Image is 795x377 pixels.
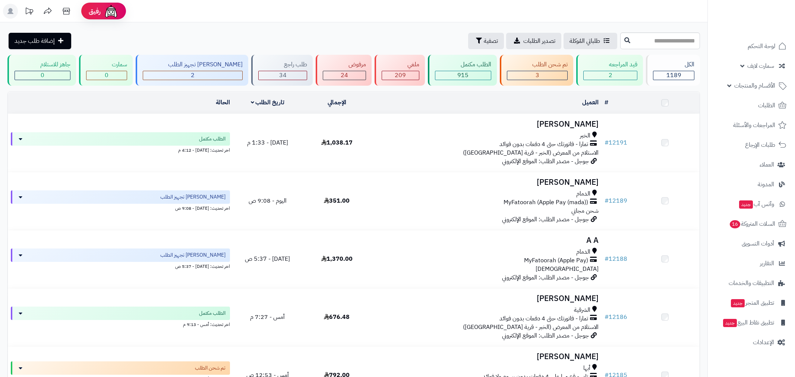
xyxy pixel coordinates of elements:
[382,60,419,69] div: ملغي
[463,323,599,332] span: الاستلام من المعرض (الخبر - قرية [GEOGRAPHIC_DATA])
[583,364,590,373] span: أبها
[245,254,290,263] span: [DATE] - 5:37 ص
[712,136,791,154] a: طلبات الإرجاع
[605,196,609,205] span: #
[143,71,243,80] div: 2
[760,159,774,170] span: العملاء
[499,314,588,323] span: تمارا - فاتورتك حتى 4 دفعات بدون فوائد
[536,264,599,273] span: [DEMOGRAPHIC_DATA]
[426,55,498,86] a: الطلب مكتمل 915
[258,60,307,69] div: طلب راجع
[666,71,681,80] span: 1189
[105,71,108,80] span: 0
[712,116,791,134] a: المراجعات والأسئلة
[247,138,288,147] span: [DATE] - 1:33 م
[712,254,791,272] a: التقارير
[574,306,590,314] span: الشرقية
[160,193,225,201] span: [PERSON_NAME] تجهيز الطلب
[321,138,353,147] span: 1,038.17
[712,96,791,114] a: الطلبات
[605,98,608,107] a: #
[580,132,590,140] span: الخبر
[86,60,127,69] div: سمارت
[251,98,285,107] a: تاريخ الطلب
[723,319,737,327] span: جديد
[582,98,599,107] a: العميل
[382,71,419,80] div: 209
[744,21,788,37] img: logo-2.png
[729,219,775,229] span: السلات المتروكة
[712,333,791,351] a: الإعدادات
[733,120,775,130] span: المراجعات والأسئلة
[457,71,469,80] span: 915
[323,71,366,80] div: 24
[11,262,230,270] div: اخر تحديث: [DATE] - 5:37 ص
[502,215,589,224] span: جوجل - مصدر الطلب: الموقع الإلكتروني
[609,71,612,80] span: 2
[605,313,609,321] span: #
[373,55,426,86] a: ملغي 209
[435,71,491,80] div: 915
[195,364,225,372] span: تم شحن الطلب
[463,148,599,157] span: الاستلام من المعرض (الخبر - قرية [GEOGRAPHIC_DATA])
[605,138,627,147] a: #12191
[20,4,38,20] a: تحديثات المنصة
[435,60,491,69] div: الطلب مكتمل
[747,61,774,71] span: سمارت لايف
[502,157,589,166] span: جوجل - مصدر الطلب: الموقع الإلكتروني
[78,55,134,86] a: سمارت 0
[374,236,599,245] h3: A A
[134,55,250,86] a: [PERSON_NAME] تجهيز الطلب 2
[738,199,774,209] span: وآتس آب
[730,298,774,308] span: تطبيق المتجر
[15,71,70,80] div: 0
[564,33,617,49] a: طلباتي المُوكلة
[279,71,287,80] span: 34
[712,175,791,193] a: المدونة
[374,120,599,129] h3: [PERSON_NAME]
[321,254,353,263] span: 1,370.00
[199,135,225,143] span: الطلب مكتمل
[605,196,627,205] a: #12189
[742,238,774,249] span: أدوات التسويق
[507,71,568,80] div: 3
[216,98,230,107] a: الحالة
[199,310,225,317] span: الطلب مكتمل
[571,206,599,215] span: شحن مجاني
[712,235,791,253] a: أدوات التسويق
[314,55,373,86] a: مرفوض 24
[9,33,71,49] a: إضافة طلب جديد
[753,337,774,348] span: الإعدادات
[324,196,350,205] span: 351.00
[191,71,195,80] span: 2
[11,146,230,153] div: اخر تحديث: [DATE] - 4:12 م
[15,37,55,45] span: إضافة طلب جديد
[576,248,590,256] span: الدمام
[712,156,791,174] a: العملاء
[536,71,539,80] span: 3
[653,60,694,69] div: الكل
[712,294,791,312] a: تطبيق المتجرجديد
[41,71,44,80] span: 0
[758,179,774,190] span: المدونة
[468,33,504,49] button: تصفية
[712,314,791,332] a: تطبيق نقاط البيعجديد
[89,7,101,16] span: رفيق
[502,273,589,282] span: جوجل - مصدر الطلب: الموقع الإلكتروني
[712,195,791,213] a: وآتس آبجديد
[712,274,791,292] a: التطبيقات والخدمات
[760,258,774,269] span: التقارير
[374,294,599,303] h3: [PERSON_NAME]
[605,138,609,147] span: #
[583,60,637,69] div: قيد المراجعه
[250,55,314,86] a: طلب راجع 34
[584,71,637,80] div: 2
[576,190,590,198] span: الدمام
[745,140,775,150] span: طلبات الإرجاع
[502,331,589,340] span: جوجل - مصدر الطلب: الموقع الإلكتروني
[575,55,644,86] a: قيد المراجعه 2
[498,55,575,86] a: تم شحن الطلب 3
[11,204,230,212] div: اخر تحديث: [DATE] - 9:08 ص
[506,33,561,49] a: تصدير الطلبات
[249,196,287,205] span: اليوم - 9:08 ص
